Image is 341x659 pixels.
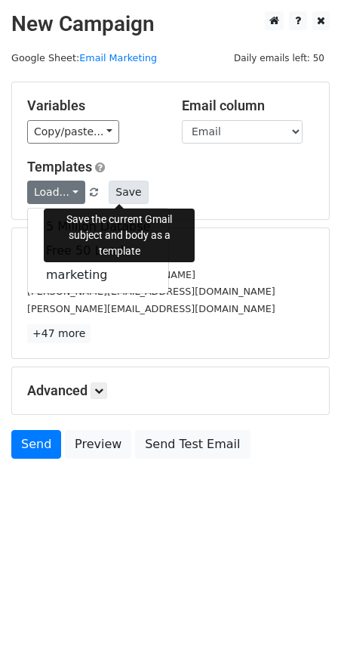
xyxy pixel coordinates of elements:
a: Email Marketing [79,52,157,63]
a: Send [11,430,61,459]
h5: Advanced [27,382,314,399]
h5: Variables [27,97,159,114]
a: marketing [28,263,168,287]
a: Daily emails left: 50 [229,52,330,63]
iframe: Chat Widget [266,586,341,659]
small: [PERSON_NAME][EMAIL_ADDRESS][DOMAIN_NAME] [27,286,275,297]
a: Copy/paste... [27,120,119,144]
button: Save [109,181,148,204]
a: +47 more [27,324,91,343]
small: Google Sheet: [11,52,157,63]
a: Free 50 Lead [28,239,168,263]
a: Templates [27,159,92,175]
a: 5 Million Databse [28,215,168,239]
a: Preview [65,430,131,459]
h2: New Campaign [11,11,330,37]
small: [EMAIL_ADDRESS][DOMAIN_NAME] [27,269,195,280]
h5: Email column [182,97,314,114]
small: [PERSON_NAME][EMAIL_ADDRESS][DOMAIN_NAME] [27,303,275,314]
a: Send Test Email [135,430,250,459]
a: Load... [27,181,85,204]
div: Save the current Gmail subject and body as a template [44,209,195,262]
span: Daily emails left: 50 [229,50,330,67]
